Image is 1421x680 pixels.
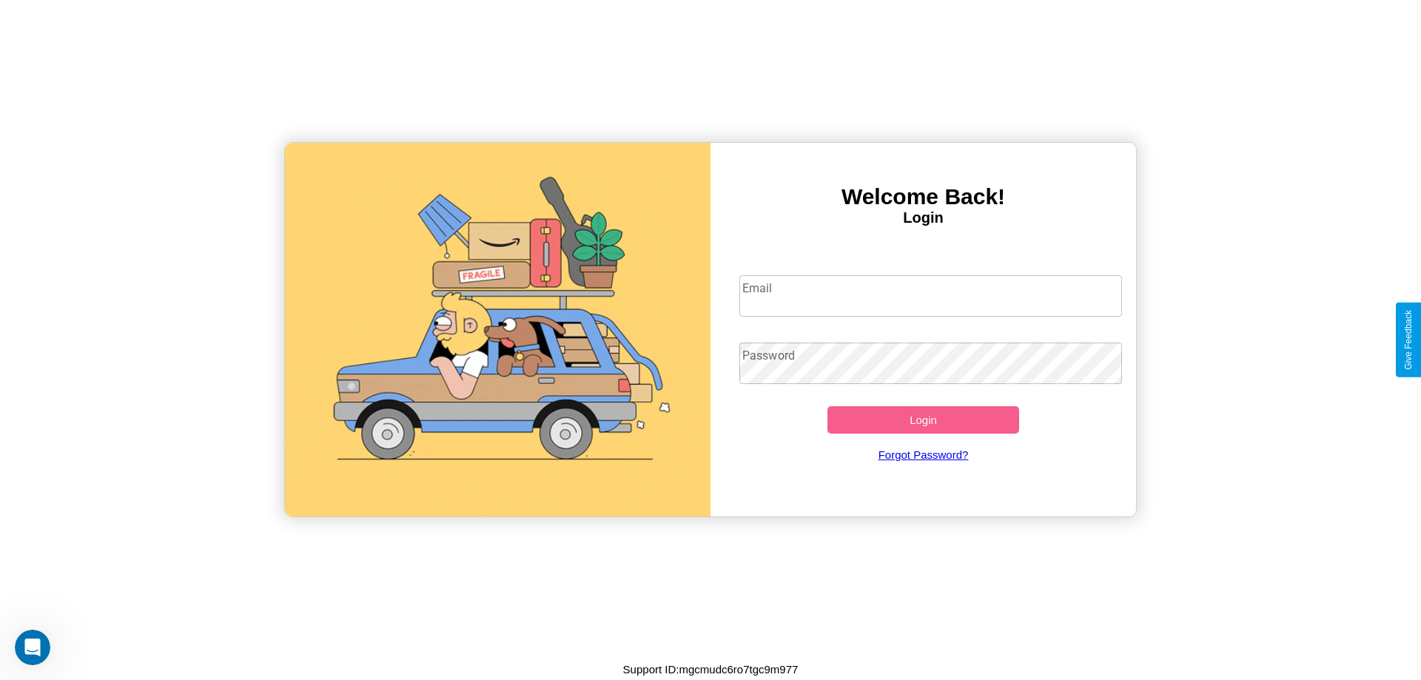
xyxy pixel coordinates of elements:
p: Support ID: mgcmudc6ro7tgc9m977 [623,659,799,679]
iframe: Intercom live chat [15,630,50,665]
a: Forgot Password? [732,434,1115,476]
div: Give Feedback [1403,310,1414,370]
img: gif [285,143,710,516]
h3: Welcome Back! [710,184,1136,209]
button: Login [827,406,1019,434]
h4: Login [710,209,1136,226]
